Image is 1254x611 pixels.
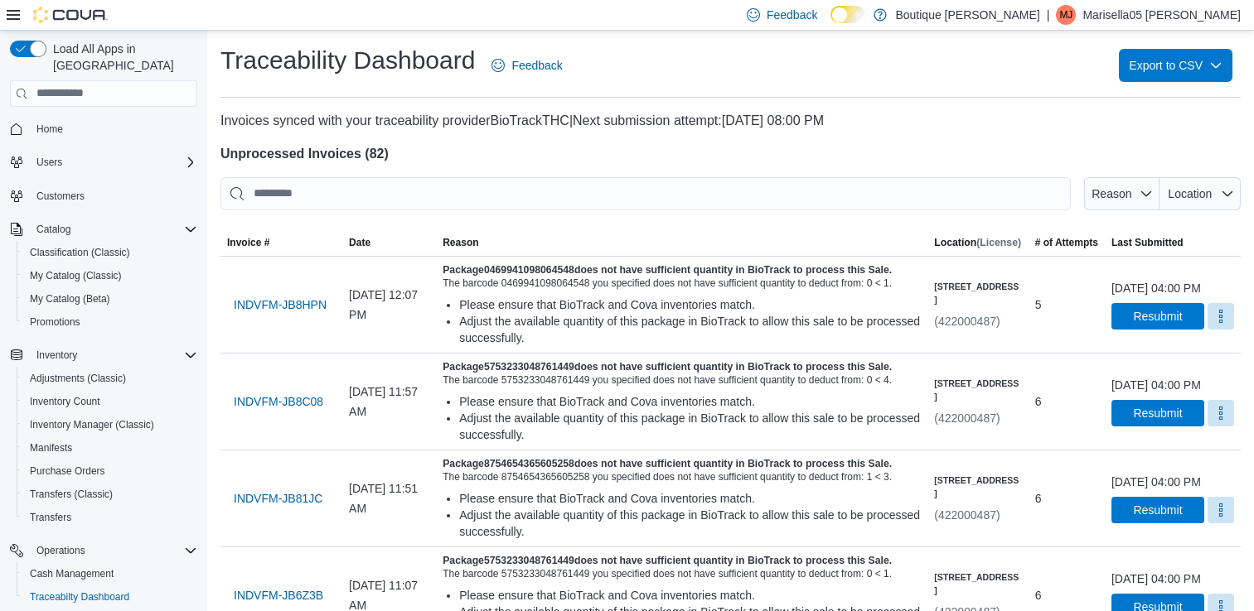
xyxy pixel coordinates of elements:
[234,587,323,604] span: INDVFM-JB6Z3B
[934,377,1022,403] h6: [STREET_ADDRESS]
[573,113,722,127] span: Next submission attempt:
[342,472,436,525] div: [DATE] 11:51 AM
[23,368,133,388] a: Adjustments (Classic)
[934,508,1000,522] span: (422000487)
[23,289,197,309] span: My Catalog (Beta)
[227,482,329,515] button: INDVFM-JB81JC
[227,385,330,418] button: INDVFM-JB8C08
[443,457,921,470] h5: Package 8754654365605258 does not have sufficient quantity in BioTrack to process this Sale.
[23,484,119,504] a: Transfers (Classic)
[1111,497,1204,523] button: Resubmit
[934,236,1021,249] h5: Location
[1111,303,1204,330] button: Resubmit
[459,587,921,604] div: Please ensure that BioTrack and Cova inventories match.
[23,266,197,286] span: My Catalog (Classic)
[30,541,197,560] span: Operations
[30,119,70,139] a: Home
[30,418,154,431] span: Inventory Manager (Classic)
[30,441,72,455] span: Manifests
[1111,236,1184,249] span: Last Submitted
[934,315,1000,328] span: (422000487)
[767,7,817,23] span: Feedback
[36,223,70,236] span: Catalog
[443,470,921,484] div: The barcode 8754654365605258 you specified does not have sufficient quantity to deduct from: 1 < 3.
[934,474,1022,500] h6: [STREET_ADDRESS]
[3,151,204,174] button: Users
[17,562,204,585] button: Cash Management
[1119,49,1232,82] button: Export to CSV
[23,484,197,504] span: Transfers (Classic)
[1208,497,1234,523] button: More
[1133,502,1182,518] span: Resubmit
[23,368,197,388] span: Adjustments (Classic)
[30,488,113,501] span: Transfers (Classic)
[234,490,322,507] span: INDVFM-JB81JC
[830,23,831,24] span: Dark Mode
[459,507,921,540] div: Adjust the available quantity of this package in BioTrack to allow this sale to be processed succ...
[23,312,87,332] a: Promotions
[23,508,197,527] span: Transfers
[3,344,204,367] button: Inventory
[1160,177,1241,210] button: Location
[23,564,120,584] a: Cash Management
[459,490,921,507] div: Please ensure that BioTrack and Cova inventories match.
[30,246,130,259] span: Classification (Classic)
[934,570,1022,597] h6: [STREET_ADDRESS]
[23,461,112,481] a: Purchase Orders
[459,410,921,443] div: Adjust the available quantity of this package in BioTrack to allow this sale to be processed succ...
[30,464,105,478] span: Purchase Orders
[30,186,91,206] a: Customers
[1133,405,1182,421] span: Resubmit
[342,278,436,331] div: [DATE] 12:07 PM
[36,544,85,557] span: Operations
[30,219,197,239] span: Catalog
[3,539,204,562] button: Operations
[36,349,77,362] span: Inventory
[1035,392,1042,411] span: 6
[30,269,122,282] span: My Catalog (Classic)
[1059,5,1072,25] span: MJ
[1129,49,1223,82] span: Export to CSV
[23,243,197,262] span: Classification (Classic)
[1111,570,1201,587] div: [DATE] 04:00 PM
[30,118,197,139] span: Home
[30,292,110,305] span: My Catalog (Beta)
[934,411,1000,425] span: (422000487)
[23,289,117,309] a: My Catalog (Beta)
[30,511,71,524] span: Transfers
[227,236,269,249] span: Invoice #
[17,459,204,483] button: Purchase Orders
[1111,377,1201,393] div: [DATE] 04:00 PM
[220,44,475,77] h1: Traceability Dashboard
[1092,187,1131,200] span: Reason
[23,438,79,458] a: Manifests
[443,263,921,277] h5: Package 0469941098064548 does not have sufficient quantity in BioTrack to process this Sale.
[1035,585,1042,605] span: 6
[30,567,114,580] span: Cash Management
[234,393,323,410] span: INDVFM-JB8C08
[443,567,921,580] div: The barcode 5753233048761449 you specified does not have sufficient quantity to deduct from: 0 < 1.
[23,243,137,262] a: Classification (Classic)
[3,218,204,241] button: Catalog
[1111,400,1204,426] button: Resubmit
[220,229,342,256] button: Invoice #
[23,587,197,607] span: Traceabilty Dashboard
[1111,280,1201,296] div: [DATE] 04:00 PM
[30,590,129,604] span: Traceabilty Dashboard
[36,190,85,203] span: Customers
[1035,295,1042,315] span: 5
[30,541,92,560] button: Operations
[17,413,204,436] button: Inventory Manager (Classic)
[459,393,921,410] div: Please ensure that BioTrack and Cova inventories match.
[342,375,436,428] div: [DATE] 11:57 AM
[1056,5,1076,25] div: Marisella05 Jacquez
[1111,474,1201,490] div: [DATE] 04:00 PM
[17,264,204,287] button: My Catalog (Classic)
[23,392,107,411] a: Inventory Count
[23,438,197,458] span: Manifests
[934,236,1021,249] span: Location (License)
[30,395,100,408] span: Inventory Count
[1208,400,1234,426] button: More
[30,315,80,329] span: Promotions
[220,144,1241,164] h4: Unprocessed Invoices ( 82 )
